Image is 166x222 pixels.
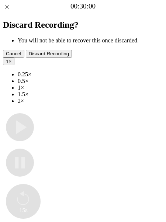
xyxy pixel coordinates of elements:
[18,71,163,78] li: 0.25×
[70,2,96,10] a: 00:30:00
[18,91,163,98] li: 1.5×
[18,98,163,104] li: 2×
[3,20,163,30] h2: Discard Recording?
[18,84,163,91] li: 1×
[6,59,8,64] span: 1
[26,50,72,58] button: Discard Recording
[3,50,24,58] button: Cancel
[18,37,163,44] li: You will not be able to recover this once discarded.
[3,58,14,65] button: 1×
[18,78,163,84] li: 0.5×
